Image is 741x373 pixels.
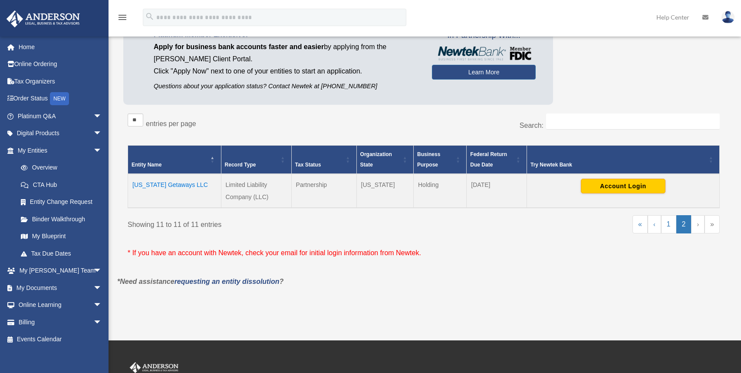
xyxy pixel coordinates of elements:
th: Tax Status: Activate to sort [291,146,356,174]
a: Tax Due Dates [12,245,111,262]
a: Last [705,215,720,233]
span: arrow_drop_down [93,279,111,297]
a: Next [691,215,705,233]
div: Showing 11 to 11 of 11 entries [128,215,417,231]
a: Binder Walkthrough [12,210,111,228]
th: Organization State: Activate to sort [356,146,413,174]
a: Account Login [581,182,665,189]
span: arrow_drop_down [93,296,111,314]
th: Record Type: Activate to sort [221,146,291,174]
em: *Need assistance ? [117,278,283,285]
span: Entity Name [132,162,161,168]
span: arrow_drop_down [93,262,111,280]
a: My Blueprint [12,228,111,245]
img: Anderson Advisors Platinum Portal [4,10,82,27]
p: * If you have an account with Newtek, check your email for initial login information from Newtek. [128,247,720,259]
th: Federal Return Due Date: Activate to sort [467,146,527,174]
a: Order StatusNEW [6,90,115,108]
a: First [632,215,648,233]
a: Online Ordering [6,56,115,73]
a: 1 [661,215,676,233]
a: My [PERSON_NAME] Teamarrow_drop_down [6,262,115,280]
th: Try Newtek Bank : Activate to sort [527,146,719,174]
a: Previous [648,215,661,233]
i: search [145,12,155,21]
a: 2 [676,215,692,233]
div: NEW [50,92,69,105]
td: Limited Liability Company (LLC) [221,174,291,208]
img: NewtekBankLogoSM.png [436,47,531,60]
span: arrow_drop_down [93,142,111,160]
a: Tax Organizers [6,73,115,90]
a: Entity Change Request [12,193,111,211]
td: Holding [413,174,466,208]
a: CTA Hub [12,176,111,193]
a: Online Learningarrow_drop_down [6,296,115,314]
a: Learn More [432,65,536,80]
td: [DATE] [467,174,527,208]
label: Search: [520,122,543,129]
p: by applying from the [PERSON_NAME] Client Portal. [154,41,419,65]
th: Business Purpose: Activate to sort [413,146,466,174]
a: requesting an entity dissolution [175,278,280,285]
a: My Entitiesarrow_drop_down [6,142,111,159]
span: Apply for business bank accounts faster and easier [154,43,324,50]
p: Questions about your application status? Contact Newtek at [PHONE_NUMBER] [154,81,419,92]
a: menu [117,15,128,23]
th: Entity Name: Activate to invert sorting [128,146,221,174]
a: Home [6,38,115,56]
img: User Pic [721,11,734,23]
span: Organization State [360,151,392,168]
td: Partnership [291,174,356,208]
td: [US_STATE] [356,174,413,208]
span: arrow_drop_down [93,107,111,125]
span: Federal Return Due Date [470,151,507,168]
div: Try Newtek Bank [530,160,706,170]
a: Platinum Q&Aarrow_drop_down [6,107,115,125]
span: Business Purpose [417,151,440,168]
i: menu [117,12,128,23]
td: [US_STATE] Getaways LLC [128,174,221,208]
span: Tax Status [295,162,321,168]
label: entries per page [146,120,196,127]
a: My Documentsarrow_drop_down [6,279,115,296]
span: arrow_drop_down [93,313,111,331]
a: Overview [12,159,106,177]
a: Events Calendar [6,331,115,348]
a: Billingarrow_drop_down [6,313,115,331]
span: arrow_drop_down [93,125,111,143]
span: Record Type [225,162,256,168]
button: Account Login [581,179,665,193]
a: Digital Productsarrow_drop_down [6,125,115,142]
p: Click "Apply Now" next to one of your entities to start an application. [154,65,419,77]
